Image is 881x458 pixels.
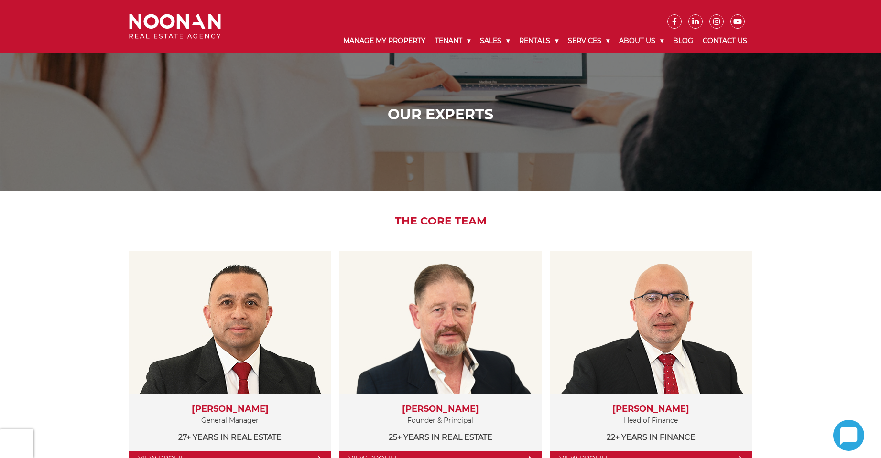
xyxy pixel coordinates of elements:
[348,415,532,426] p: Founder & Principal
[668,29,698,53] a: Blog
[138,431,322,443] p: 27+ years in Real Estate
[563,29,614,53] a: Services
[348,404,532,415] h3: [PERSON_NAME]
[698,29,752,53] a: Contact Us
[475,29,514,53] a: Sales
[430,29,475,53] a: Tenant
[348,431,532,443] p: 25+ years in Real Estate
[129,14,221,39] img: Noonan Real Estate Agency
[559,404,743,415] h3: [PERSON_NAME]
[338,29,430,53] a: Manage My Property
[614,29,668,53] a: About Us
[122,215,759,227] h2: The Core Team
[138,404,322,415] h3: [PERSON_NAME]
[138,415,322,426] p: General Manager
[559,431,743,443] p: 22+ years in Finance
[131,106,750,123] h1: Our Experts
[514,29,563,53] a: Rentals
[559,415,743,426] p: Head of Finance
